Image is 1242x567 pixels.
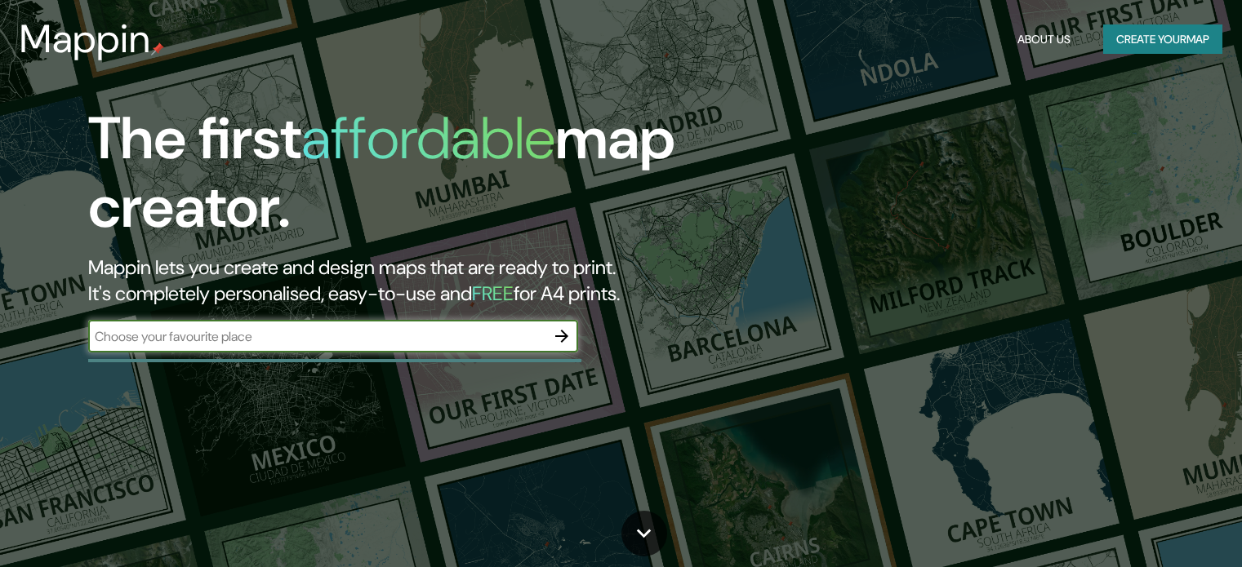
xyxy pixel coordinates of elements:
h1: affordable [301,100,555,176]
input: Choose your favourite place [88,327,545,346]
button: Create yourmap [1103,24,1222,55]
img: mappin-pin [151,42,164,55]
button: About Us [1011,24,1077,55]
h3: Mappin [20,16,151,62]
h1: The first map creator. [88,104,710,255]
h5: FREE [472,281,514,306]
h2: Mappin lets you create and design maps that are ready to print. It's completely personalised, eas... [88,255,710,307]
